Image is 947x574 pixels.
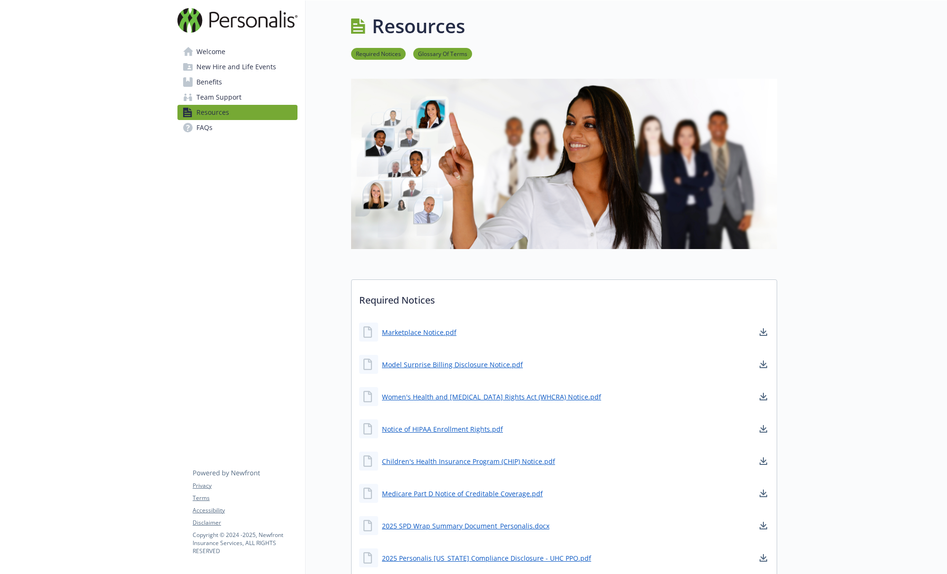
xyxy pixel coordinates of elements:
[758,552,769,564] a: download document
[193,531,297,555] p: Copyright © 2024 - 2025 , Newfront Insurance Services, ALL RIGHTS RESERVED
[196,105,229,120] span: Resources
[758,391,769,402] a: download document
[177,105,297,120] a: Resources
[193,494,297,502] a: Terms
[382,424,503,434] a: Notice of HIPAA Enrollment Rights.pdf
[351,79,777,249] img: resources page banner
[196,120,213,135] span: FAQs
[382,392,601,402] a: Women's Health and [MEDICAL_DATA] Rights Act (WHCRA) Notice.pdf
[177,74,297,90] a: Benefits
[758,488,769,499] a: download document
[196,59,276,74] span: New Hire and Life Events
[196,90,241,105] span: Team Support
[193,506,297,515] a: Accessibility
[382,360,523,370] a: Model Surprise Billing Disclosure Notice.pdf
[413,49,472,58] a: Glossary Of Terms
[372,12,465,40] h1: Resources
[758,326,769,338] a: download document
[382,489,543,499] a: Medicare Part D Notice of Creditable Coverage.pdf
[196,44,225,59] span: Welcome
[758,423,769,435] a: download document
[382,553,591,563] a: 2025 Personalis [US_STATE] Compliance Disclosure - UHC PPO.pdf
[758,359,769,370] a: download document
[351,49,406,58] a: Required Notices
[382,456,555,466] a: Children's Health Insurance Program (CHIP) Notice.pdf
[177,44,297,59] a: Welcome
[758,520,769,531] a: download document
[382,521,549,531] a: 2025 SPD Wrap Summary Document_Personalis.docx
[177,90,297,105] a: Team Support
[352,280,777,315] p: Required Notices
[758,455,769,467] a: download document
[177,59,297,74] a: New Hire and Life Events
[193,518,297,527] a: Disclaimer
[382,327,456,337] a: Marketplace Notice.pdf
[177,120,297,135] a: FAQs
[196,74,222,90] span: Benefits
[193,481,297,490] a: Privacy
